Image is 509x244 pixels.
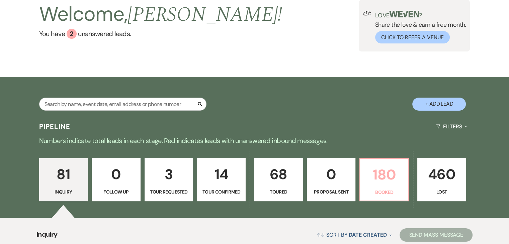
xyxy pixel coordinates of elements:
p: Inquiry [44,188,83,196]
p: Tour Confirmed [201,188,241,196]
p: 180 [364,163,404,186]
p: 0 [311,163,351,186]
a: 3Tour Requested [145,158,193,202]
span: Date Created [349,231,387,238]
p: 460 [422,163,461,186]
a: 14Tour Confirmed [197,158,246,202]
a: You have 2 unanswered leads. [39,29,282,39]
p: Toured [258,188,298,196]
p: Lost [422,188,461,196]
input: Search by name, event date, email address or phone number [39,98,206,111]
p: Tour Requested [149,188,189,196]
p: 68 [258,163,298,186]
span: Inquiry [36,229,58,244]
a: 460Lost [417,158,466,202]
span: ↑↓ [317,231,325,238]
p: Love ? [375,11,466,18]
h3: Pipeline [39,122,71,131]
p: Proposal Sent [311,188,351,196]
p: 14 [201,163,241,186]
a: 68Toured [254,158,303,202]
p: Follow Up [96,188,136,196]
button: Send Mass Message [400,228,473,242]
button: + Add Lead [412,98,466,111]
button: Sort By Date Created [314,226,395,244]
a: 0Proposal Sent [307,158,355,202]
p: 3 [149,163,189,186]
button: Filters [433,118,470,135]
img: weven-logo-green.svg [389,11,419,17]
p: 81 [44,163,83,186]
p: Numbers indicate total leads in each stage. Red indicates leads with unanswered inbound messages. [14,135,496,146]
div: 2 [67,29,77,39]
a: 81Inquiry [39,158,88,202]
button: Click to Refer a Venue [375,31,450,43]
p: Booked [364,189,404,196]
a: 180Booked [359,158,409,202]
img: loud-speaker-illustration.svg [363,11,371,16]
p: 0 [96,163,136,186]
a: 0Follow Up [92,158,140,202]
div: Share the love & earn a free month. [371,11,466,43]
